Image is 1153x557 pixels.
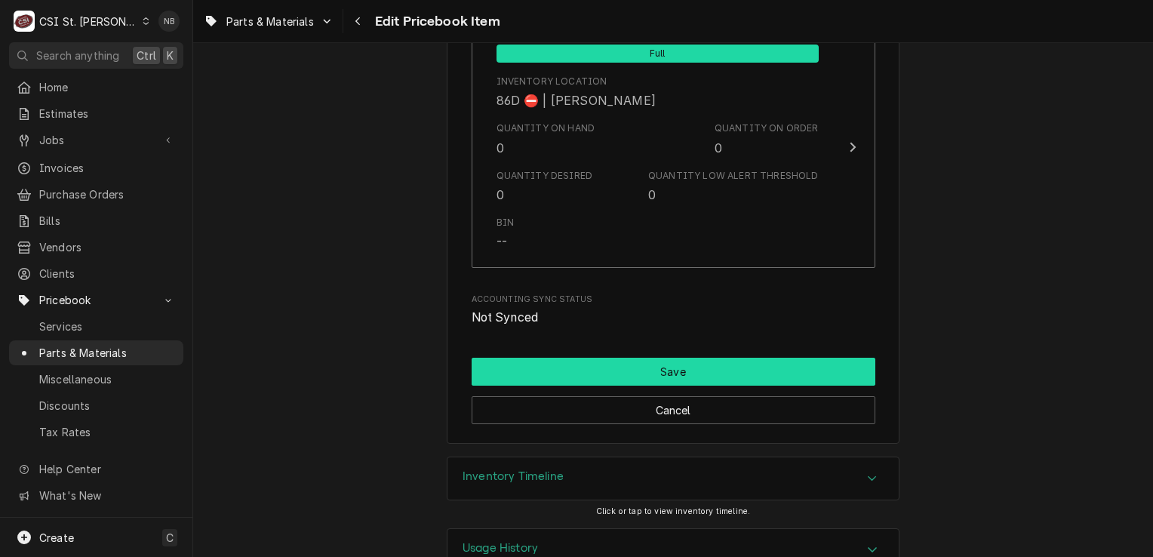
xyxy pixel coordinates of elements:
div: Quantity Low Alert Threshold [648,169,818,204]
div: Bin [497,216,514,251]
span: Parts & Materials [226,14,314,29]
div: Nick Badolato's Avatar [158,11,180,32]
div: 0 [715,139,722,157]
a: Invoices [9,155,183,180]
span: Jobs [39,132,153,148]
a: Go to What's New [9,483,183,508]
span: Invoices [39,160,176,176]
span: Purchase Orders [39,186,176,202]
div: Quantity on Hand [497,122,595,156]
span: Services [39,319,176,334]
span: Accounting Sync Status [472,294,875,306]
span: Bills [39,213,176,229]
a: Purchase Orders [9,182,183,207]
div: CSI St. Louis's Avatar [14,11,35,32]
span: Miscellaneous [39,371,176,387]
span: Not Synced [472,310,539,325]
span: Home [39,79,176,95]
span: C [166,530,174,546]
div: -- [497,232,507,251]
button: Cancel [472,396,875,424]
span: Discounts [39,398,176,414]
a: Discounts [9,393,183,418]
span: Click or tap to view inventory timeline. [596,506,750,516]
button: Search anythingCtrlK [9,42,183,69]
div: C [14,11,35,32]
div: Location [497,75,656,109]
div: Quantity on Order [715,122,819,135]
a: Parts & Materials [9,340,183,365]
a: Miscellaneous [9,367,183,392]
div: Bin [497,216,514,229]
a: Home [9,75,183,100]
div: Inventory Timeline [447,457,899,500]
div: Button Group [472,358,875,424]
div: Button Group Row [472,358,875,386]
a: Tax Rates [9,420,183,445]
a: Estimates [9,101,183,126]
span: Search anything [36,48,119,63]
button: Update Inventory Level [472,26,875,268]
span: Full [497,45,819,63]
a: Go to Help Center [9,457,183,482]
button: Save [472,358,875,386]
span: Estimates [39,106,176,122]
span: Clients [39,266,176,282]
button: Accordion Details Expand Trigger [447,457,899,500]
div: 0 [497,186,504,204]
a: Go to Pricebook [9,288,183,312]
div: CSI St. [PERSON_NAME] [39,14,137,29]
div: Quantity Desired [497,169,593,183]
span: Accounting Sync Status [472,309,875,327]
a: Go to Jobs [9,128,183,152]
a: Go to Parts & Materials [198,9,340,34]
div: 86D ⛔️ | [PERSON_NAME] [497,91,656,109]
span: K [167,48,174,63]
span: Edit Pricebook Item [370,11,500,32]
div: Quantity on Order [715,122,819,156]
span: What's New [39,488,174,503]
div: Quantity Low Alert Threshold [648,169,818,183]
span: Create [39,531,74,544]
span: Pricebook [39,292,153,308]
span: Parts & Materials [39,345,176,361]
div: NB [158,11,180,32]
a: Bills [9,208,183,233]
div: Button Group Row [472,386,875,424]
div: Quantity on Hand [497,122,595,135]
a: Services [9,314,183,339]
button: Navigate back [346,9,370,33]
div: Accounting Sync Status [472,294,875,326]
div: Accordion Header [447,457,899,500]
a: Vendors [9,235,183,260]
span: Help Center [39,461,174,477]
h3: Usage History [463,541,538,555]
div: Inventory Location [497,75,607,88]
div: 0 [648,186,656,204]
a: Clients [9,261,183,286]
span: Vendors [39,239,176,255]
div: 0 [497,139,504,157]
h3: Inventory Timeline [463,469,564,484]
div: Full [497,43,819,63]
span: Ctrl [137,48,156,63]
span: Tax Rates [39,424,176,440]
div: Quantity Desired [497,169,593,204]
